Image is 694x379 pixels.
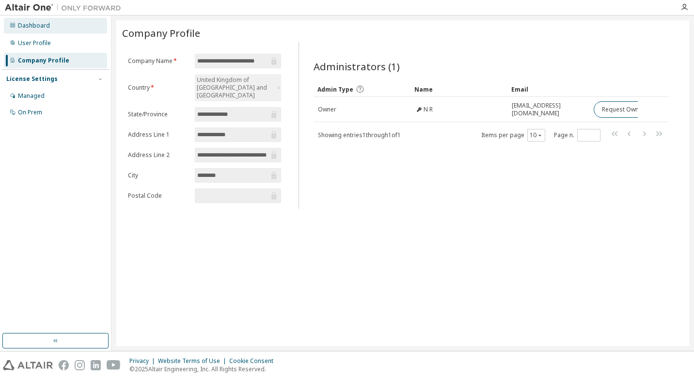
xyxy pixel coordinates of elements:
[128,131,189,139] label: Address Line 1
[6,75,58,83] div: License Settings
[481,129,545,142] span: Items per page
[424,106,433,113] span: N R
[122,26,200,40] span: Company Profile
[91,360,101,370] img: linkedin.svg
[511,81,585,97] div: Email
[317,85,353,94] span: Admin Type
[18,92,45,100] div: Managed
[195,74,281,101] div: United Kingdom of [GEOGRAPHIC_DATA] and [GEOGRAPHIC_DATA]
[530,131,543,139] button: 10
[158,357,229,365] div: Website Terms of Use
[3,360,53,370] img: altair_logo.svg
[195,75,275,101] div: United Kingdom of [GEOGRAPHIC_DATA] and [GEOGRAPHIC_DATA]
[129,357,158,365] div: Privacy
[107,360,121,370] img: youtube.svg
[75,360,85,370] img: instagram.svg
[512,102,585,117] span: [EMAIL_ADDRESS][DOMAIN_NAME]
[18,39,51,47] div: User Profile
[314,60,400,73] span: Administrators (1)
[594,101,676,118] button: Request Owner Change
[18,109,42,116] div: On Prem
[128,57,189,65] label: Company Name
[318,131,401,139] span: Showing entries 1 through 1 of 1
[18,57,69,64] div: Company Profile
[18,22,50,30] div: Dashboard
[128,172,189,179] label: City
[128,84,189,92] label: Country
[229,357,279,365] div: Cookie Consent
[128,192,189,200] label: Postal Code
[554,129,600,142] span: Page n.
[5,3,126,13] img: Altair One
[129,365,279,373] p: © 2025 Altair Engineering, Inc. All Rights Reserved.
[414,81,504,97] div: Name
[59,360,69,370] img: facebook.svg
[318,106,336,113] span: Owner
[128,151,189,159] label: Address Line 2
[128,111,189,118] label: State/Province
